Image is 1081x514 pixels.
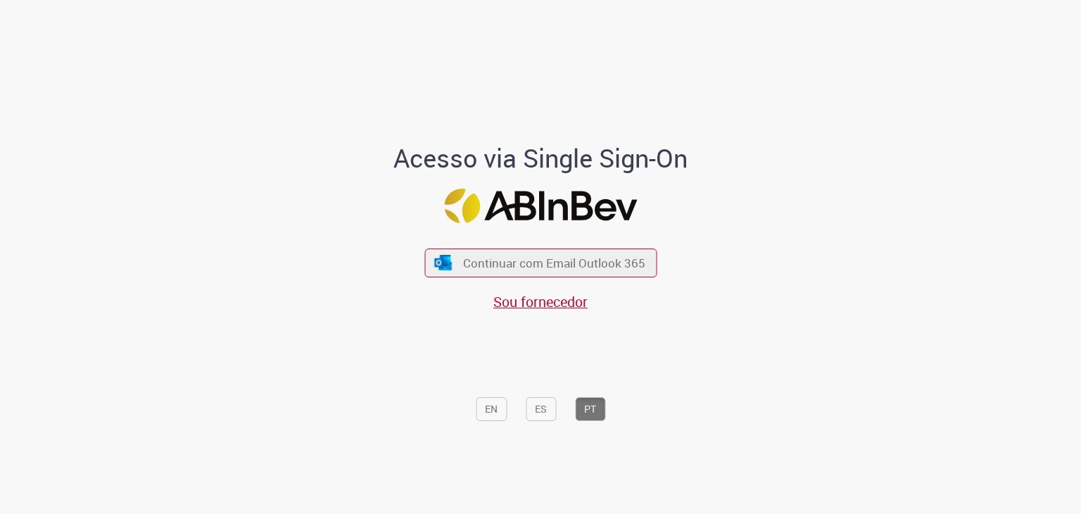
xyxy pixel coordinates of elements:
[444,189,637,223] img: Logo ABInBev
[575,397,605,421] button: PT
[476,397,507,421] button: EN
[434,256,453,270] img: ícone Azure/Microsoft 360
[424,249,657,277] button: ícone Azure/Microsoft 360 Continuar com Email Outlook 365
[346,144,736,173] h1: Acesso via Single Sign-On
[526,397,556,421] button: ES
[493,292,588,311] a: Sou fornecedor
[463,255,645,271] span: Continuar com Email Outlook 365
